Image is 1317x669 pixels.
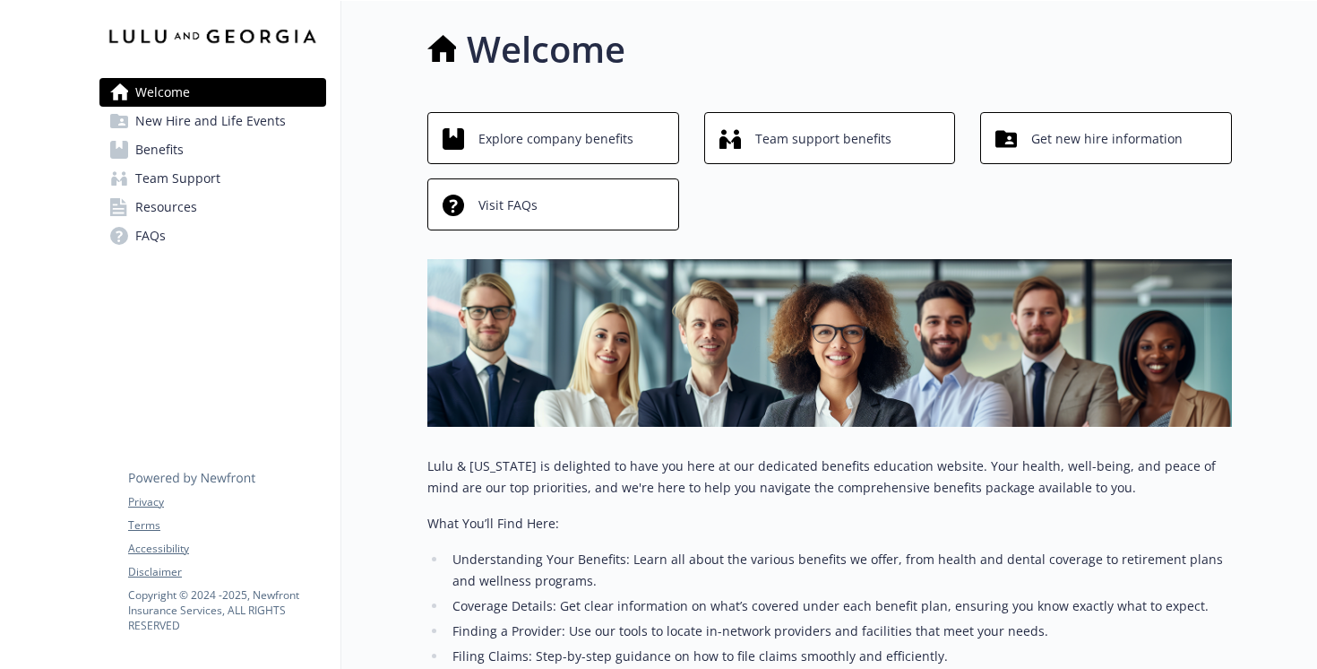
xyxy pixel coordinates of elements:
[427,513,1232,534] p: What You’ll Find Here:
[478,188,538,222] span: Visit FAQs
[99,193,326,222] a: Resources
[135,193,197,222] span: Resources
[128,494,325,510] a: Privacy
[128,541,325,557] a: Accessibility
[135,222,166,250] span: FAQs
[447,549,1232,592] li: Understanding Your Benefits: Learn all about the various benefits we offer, from health and denta...
[128,564,325,580] a: Disclaimer
[99,222,326,250] a: FAQs
[478,122,633,156] span: Explore company benefits
[1031,122,1183,156] span: Get new hire information
[135,135,184,164] span: Benefits
[980,112,1232,164] button: Get new hire information
[755,122,891,156] span: Team support benefits
[427,112,679,164] button: Explore company benefits
[99,107,326,135] a: New Hire and Life Events
[99,78,326,107] a: Welcome
[447,646,1232,667] li: Filing Claims: Step-by-step guidance on how to file claims smoothly and efficiently.
[704,112,956,164] button: Team support benefits
[99,164,326,193] a: Team Support
[427,178,679,230] button: Visit FAQs
[135,107,286,135] span: New Hire and Life Events
[467,22,625,76] h1: Welcome
[128,517,325,534] a: Terms
[427,456,1232,499] p: Lulu & [US_STATE] is delighted to have you here at our dedicated benefits education website. Your...
[99,135,326,164] a: Benefits
[447,621,1232,642] li: Finding a Provider: Use our tools to locate in-network providers and facilities that meet your ne...
[427,259,1232,427] img: overview page banner
[128,587,325,633] p: Copyright © 2024 - 2025 , Newfront Insurance Services, ALL RIGHTS RESERVED
[135,164,220,193] span: Team Support
[135,78,190,107] span: Welcome
[447,595,1232,617] li: Coverage Details: Get clear information on what’s covered under each benefit plan, ensuring you k...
